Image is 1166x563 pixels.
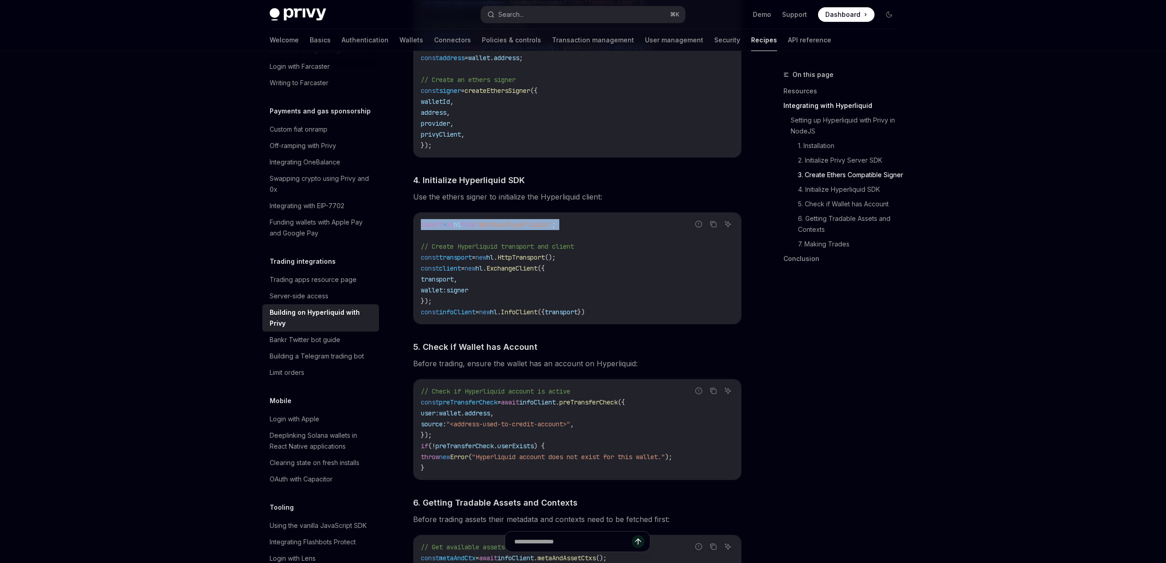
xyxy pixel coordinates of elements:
[270,29,299,51] a: Welcome
[413,190,742,203] span: Use the ethers signer to initialize the Hyperliquid client:
[270,291,328,302] div: Server-side access
[270,140,336,151] div: Off-ramping with Privy
[722,218,734,230] button: Ask AI
[798,211,904,237] a: 6. Getting Tradable Assets and Contexts
[270,414,319,425] div: Login with Apple
[439,409,461,417] span: wallet
[421,119,450,128] span: provider
[270,157,340,168] div: Integrating OneBalance
[270,502,294,513] h5: Tooling
[413,513,742,526] span: Before trading assets their metadata and contexts need to be fetched first:
[270,256,336,267] h5: Trading integrations
[262,364,379,381] a: Limit orders
[788,29,831,51] a: API reference
[578,308,585,316] span: })
[421,464,424,472] span: }
[486,253,494,261] span: hl
[782,10,807,19] a: Support
[262,304,379,332] a: Building on Hyperliquid with Privy
[421,275,454,283] span: transport
[446,220,454,229] span: as
[270,200,344,211] div: Integrating with EIP-7702
[435,442,494,450] span: preTransferCheck
[450,453,468,461] span: Error
[753,10,771,19] a: Demo
[262,138,379,154] a: Off-ramping with Privy
[270,520,367,531] div: Using the vanilla JavaScript SDK
[439,264,461,272] span: client
[270,307,373,329] div: Building on Hyperliquid with Privy
[501,308,537,316] span: InfoClient
[798,237,904,251] a: 7. Making Trades
[798,197,904,211] a: 5. Check if Wallet has Account
[421,97,450,106] span: walletId
[545,253,556,261] span: ();
[450,119,454,128] span: ,
[270,274,357,285] div: Trading apps resource page
[439,453,450,461] span: new
[342,29,389,51] a: Authentication
[490,409,494,417] span: ,
[454,275,457,283] span: ,
[498,9,524,20] div: Search...
[421,264,439,272] span: const
[707,218,719,230] button: Copy the contents from the code block
[439,398,497,406] span: preTransferCheck
[798,168,904,182] a: 3. Create Ethers Compatible Signer
[468,54,490,62] span: wallet
[461,130,465,138] span: ,
[454,220,461,229] span: hl
[439,54,465,62] span: address
[413,357,742,370] span: Before trading, ensure the wallet has an account on Hyperliquid:
[270,457,359,468] div: Clearing state on fresh installs
[645,29,703,51] a: User management
[270,474,332,485] div: OAuth with Capacitor
[421,387,570,395] span: // Check if Hyperliquid account is active
[693,385,705,397] button: Report incorrect code
[399,29,423,51] a: Wallets
[791,113,904,138] a: Setting up Hyperliquid with Privy in NodeJS
[552,220,556,229] span: ;
[270,61,330,72] div: Login with Farcaster
[270,430,373,452] div: Deeplinking Solana wallets in React Native applications
[530,87,537,95] span: ({
[559,398,618,406] span: preTransferCheck
[262,455,379,471] a: Clearing state on fresh installs
[570,420,574,428] span: ,
[262,427,379,455] a: Deeplinking Solana wallets in React Native applications
[439,308,476,316] span: infoClient
[270,395,291,406] h5: Mobile
[665,453,672,461] span: );
[472,253,476,261] span: =
[262,288,379,304] a: Server-side access
[494,54,519,62] span: address
[270,8,326,21] img: dark logo
[461,409,465,417] span: .
[497,398,501,406] span: =
[519,398,556,406] span: infoClient
[882,7,896,22] button: Toggle dark mode
[262,348,379,364] a: Building a Telegram trading bot
[270,351,364,362] div: Building a Telegram trading bot
[413,341,537,353] span: 5. Check if Wallet has Account
[262,121,379,138] a: Custom fiat onramp
[421,453,439,461] span: throw
[270,106,371,117] h5: Payments and gas sponsorship
[270,367,304,378] div: Limit orders
[421,297,432,305] span: });
[262,58,379,75] a: Login with Farcaster
[421,76,516,84] span: // Create an ethers signer
[818,7,874,22] a: Dashboard
[421,87,439,95] span: const
[783,84,904,98] a: Resources
[421,308,439,316] span: const
[461,87,465,95] span: =
[468,453,472,461] span: (
[556,398,559,406] span: .
[793,69,834,80] span: On this page
[421,398,439,406] span: const
[476,264,483,272] span: hl
[421,108,446,117] span: address
[486,264,537,272] span: ExchangeClient
[270,173,373,195] div: Swapping crypto using Privy and 0x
